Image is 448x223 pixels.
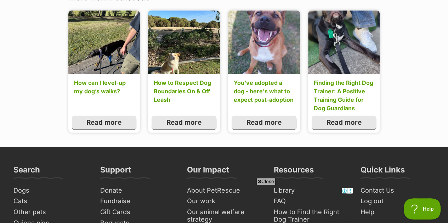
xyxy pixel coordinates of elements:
img: sfcpknpktkg4g9lb237d.jpg [68,10,140,74]
a: Contact Us [358,185,437,196]
iframe: Help Scout Beacon - Open [404,198,441,219]
img: admecflm6pzsdxbz7eza.jpg [228,10,300,74]
a: How can I level-up my dog’s walks? [74,78,134,95]
a: Log out [358,195,437,206]
h3: Quick Links [361,164,405,178]
a: Other pets [11,206,90,217]
a: Read more [72,116,136,129]
iframe: Advertisement [95,188,353,219]
img: pbjsfbdr8wda4hkzaufl.jpg [148,10,220,74]
a: Help [358,206,437,217]
a: Dogs [11,185,90,196]
a: Read more [152,116,216,129]
span: Close [256,178,276,185]
a: Cats [11,195,90,206]
a: Read more [232,116,296,129]
h3: Our Impact [187,164,229,178]
h3: Search [13,164,40,178]
a: Read more [312,116,376,129]
h3: Support [100,164,131,178]
a: You've adopted a dog - here's what to expect post-adoption [234,78,294,104]
h3: Resources [274,164,314,178]
img: sgbfbij5lhzvsogur2ux.jpg [308,10,380,74]
a: Finding the Right Dog Trainer: A Positive Training Guide for Dog Guardians [314,78,374,112]
a: How to Respect Dog Boundaries On & Off Leash [154,78,214,104]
